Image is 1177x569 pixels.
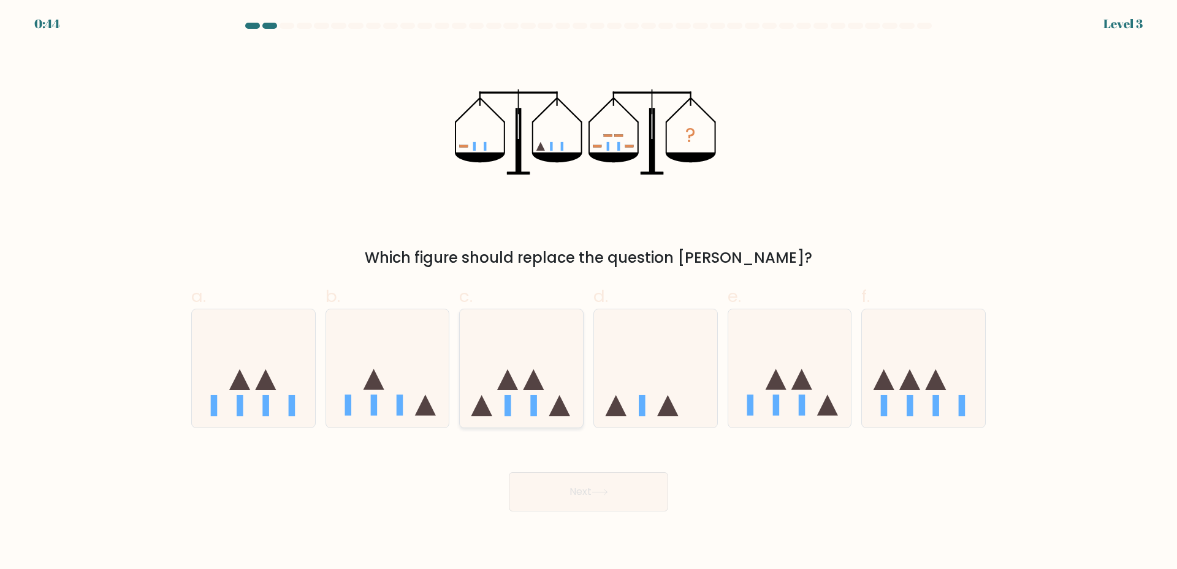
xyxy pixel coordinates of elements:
[34,15,60,33] div: 0:44
[509,472,668,511] button: Next
[199,247,978,269] div: Which figure should replace the question [PERSON_NAME]?
[1103,15,1143,33] div: Level 3
[459,284,473,308] span: c.
[685,121,696,149] tspan: ?
[861,284,870,308] span: f.
[728,284,741,308] span: e.
[326,284,340,308] span: b.
[191,284,206,308] span: a.
[593,284,608,308] span: d.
